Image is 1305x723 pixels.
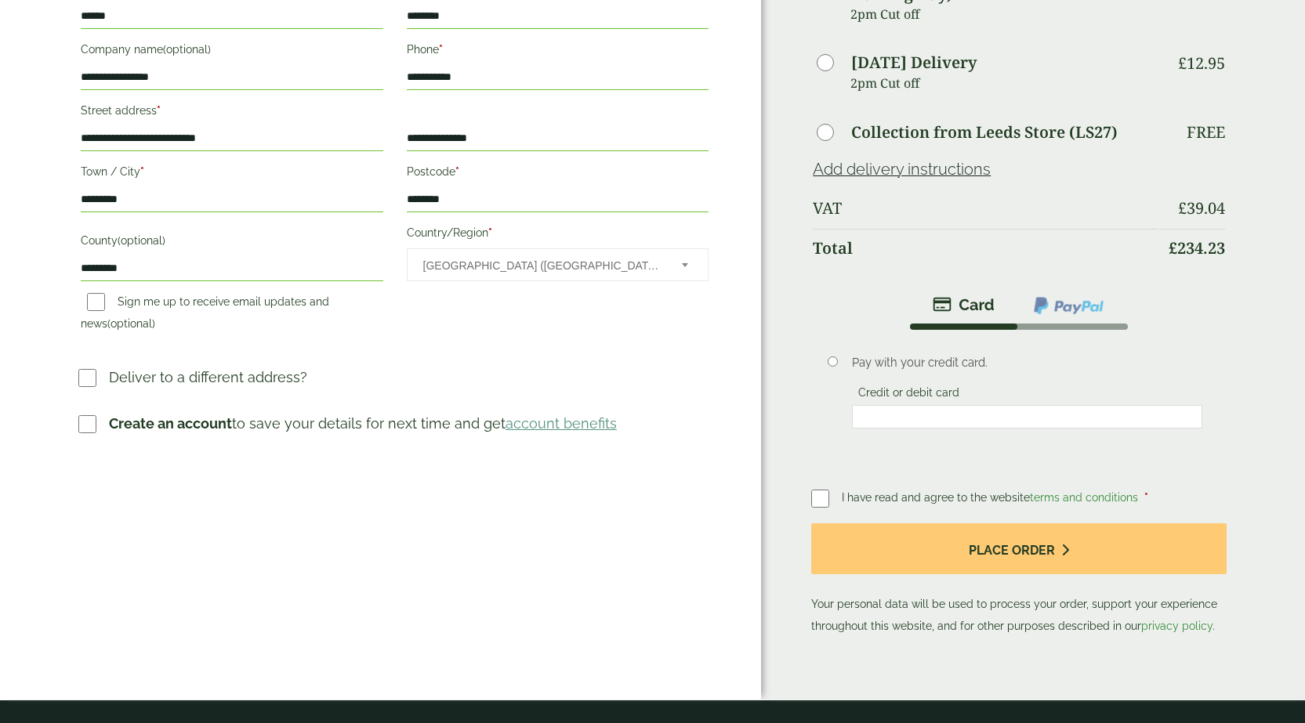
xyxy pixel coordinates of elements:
[813,190,1158,227] th: VAT
[857,410,1198,424] iframe: Secure card payment input frame
[852,354,1202,371] p: Pay with your credit card.
[1030,491,1138,504] a: terms and conditions
[488,226,492,239] abbr: required
[118,234,165,247] span: (optional)
[109,415,232,432] strong: Create an account
[1187,123,1225,142] p: Free
[81,38,383,65] label: Company name
[407,38,709,65] label: Phone
[811,523,1227,574] button: Place order
[87,293,105,311] input: Sign me up to receive email updates and news(optional)
[81,295,329,334] label: Sign me up to receive email updates and news
[852,386,966,403] label: Credit or debit card
[842,491,1141,504] span: I have read and agree to the website
[407,161,709,187] label: Postcode
[1178,52,1225,74] bdi: 12.95
[407,248,709,281] span: Country/Region
[109,413,617,434] p: to save your details for next time and get
[851,125,1118,140] label: Collection from Leeds Store (LS27)
[1178,197,1187,219] span: £
[1141,620,1213,632] a: privacy policy
[157,104,161,117] abbr: required
[109,367,307,388] p: Deliver to a different address?
[81,230,383,256] label: County
[1169,237,1225,258] bdi: 234.23
[439,43,443,56] abbr: required
[1178,52,1187,74] span: £
[813,229,1158,267] th: Total
[850,71,1158,95] p: 2pm Cut off
[1169,237,1177,258] span: £
[851,55,977,70] label: [DATE] Delivery
[107,317,155,330] span: (optional)
[1032,295,1105,316] img: ppcp-gateway.png
[455,165,459,178] abbr: required
[1144,491,1148,504] abbr: required
[811,523,1227,637] p: Your personal data will be used to process your order, support your experience throughout this we...
[407,222,709,248] label: Country/Region
[506,415,617,432] a: account benefits
[163,43,211,56] span: (optional)
[813,160,991,179] a: Add delivery instructions
[81,161,383,187] label: Town / City
[140,165,144,178] abbr: required
[850,2,1158,26] p: 2pm Cut off
[933,295,995,314] img: stripe.png
[423,249,662,282] span: United Kingdom (UK)
[81,99,383,126] label: Street address
[1178,197,1225,219] bdi: 39.04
